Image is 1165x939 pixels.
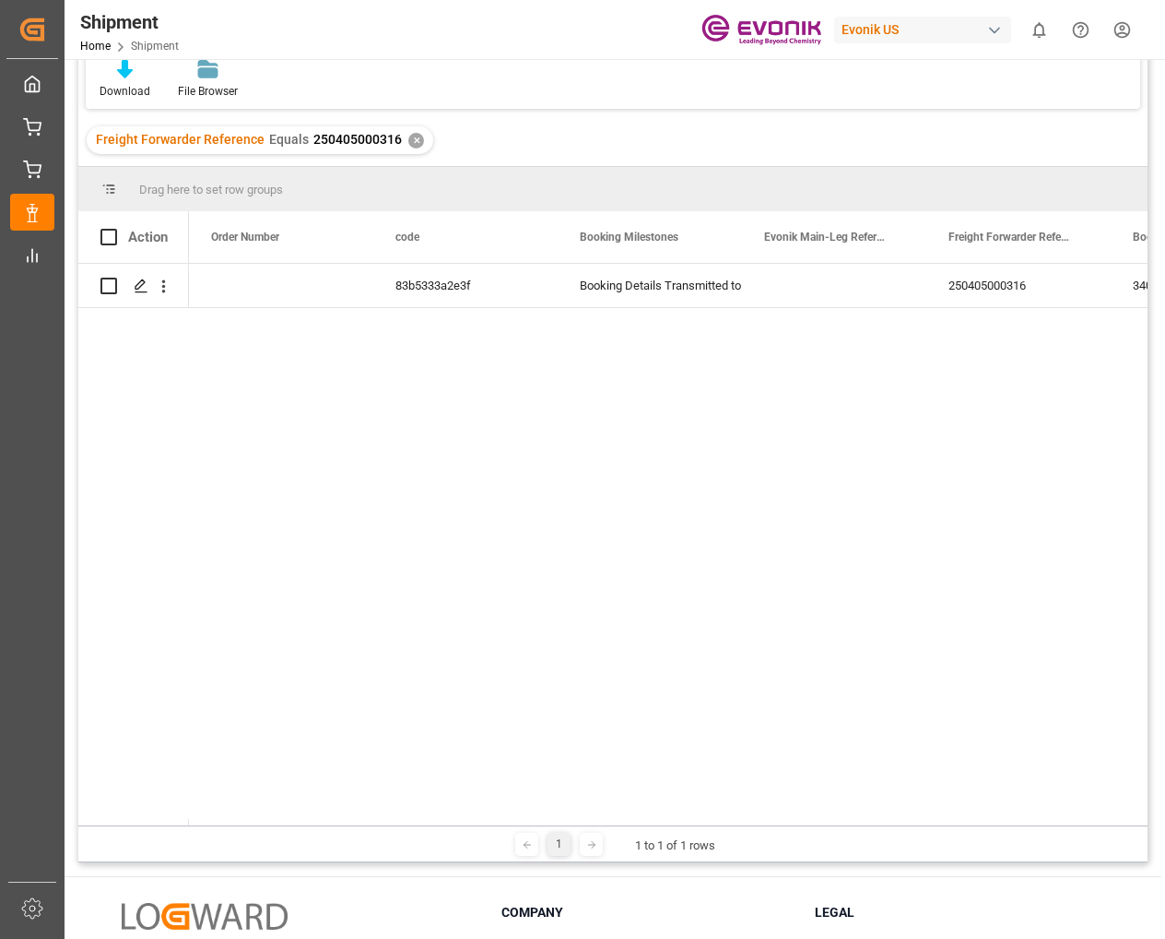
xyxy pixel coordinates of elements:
[80,8,179,36] div: Shipment
[1018,9,1060,51] button: show 0 new notifications
[96,132,265,147] span: Freight Forwarder Reference
[701,14,821,46] img: Evonik-brand-mark-Deep-Purple-RGB.jpeg_1700498283.jpeg
[948,231,1072,244] span: Freight Forwarder Reference
[1060,9,1101,51] button: Help Center
[764,231,888,244] span: Evonik Main-Leg Reference
[834,17,1011,43] div: Evonik US
[547,833,571,856] div: 1
[178,83,238,100] div: File Browser
[78,264,189,308] div: Press SPACE to select this row.
[815,903,1104,922] h3: Legal
[100,83,150,100] div: Download
[834,12,1018,47] button: Evonik US
[139,183,283,196] span: Drag here to set row groups
[122,903,288,930] img: Logward Logo
[580,265,720,307] div: Booking Details Transmitted to SAP
[269,132,309,147] span: Equals
[635,837,715,855] div: 1 to 1 of 1 rows
[211,231,279,244] span: Order Number
[580,231,678,244] span: Booking Milestones
[128,229,168,245] div: Action
[80,40,111,53] a: Home
[313,132,402,147] span: 250405000316
[501,903,791,922] h3: Company
[373,264,558,307] div: 83b5333a2e3f
[395,231,419,244] span: code
[408,133,424,149] div: ✕
[926,264,1111,307] div: 250405000316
